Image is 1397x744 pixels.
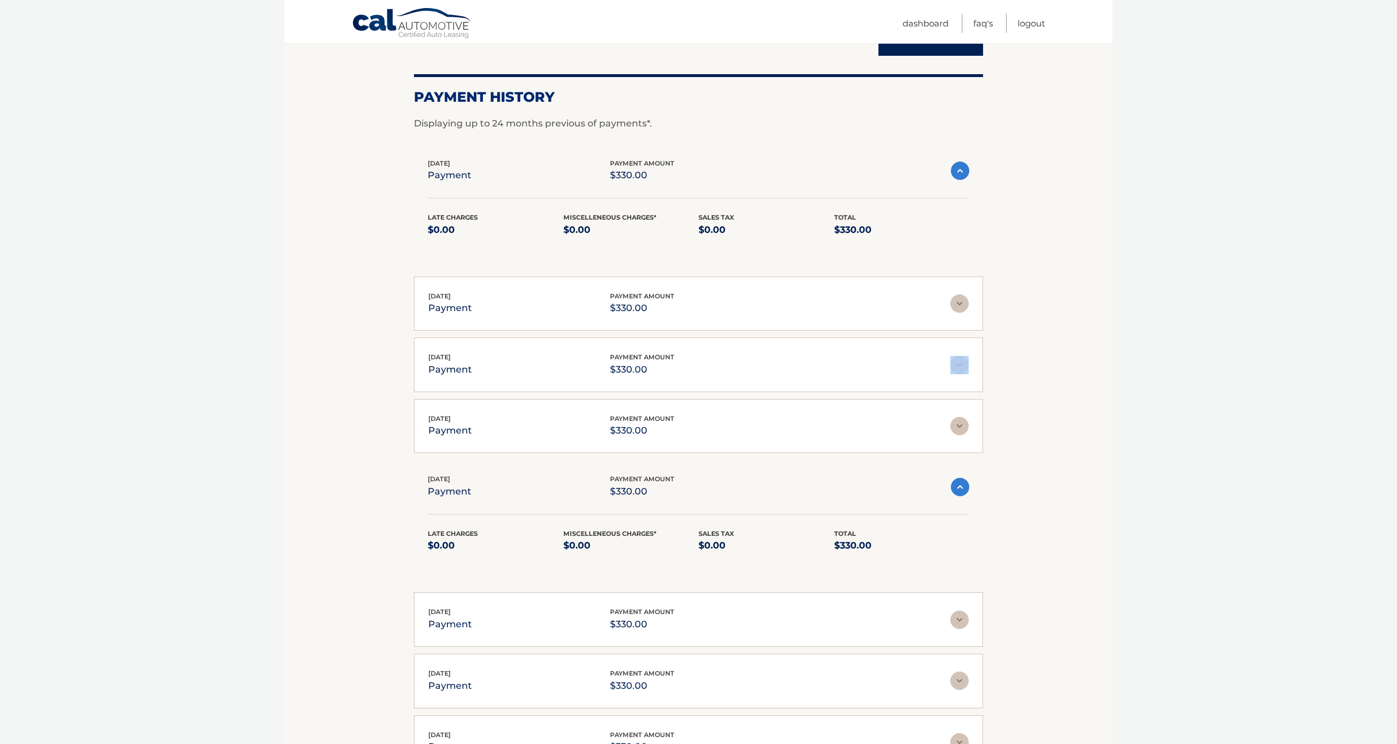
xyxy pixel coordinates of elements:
[610,292,674,300] span: payment amount
[428,731,451,739] span: [DATE]
[428,669,451,677] span: [DATE]
[1018,14,1045,33] a: Logout
[428,415,451,423] span: [DATE]
[428,608,451,616] span: [DATE]
[834,222,970,238] p: $330.00
[698,538,834,554] p: $0.00
[428,300,472,316] p: payment
[428,167,471,183] p: payment
[610,300,674,316] p: $330.00
[563,222,699,238] p: $0.00
[414,117,983,131] p: Displaying up to 24 months previous of payments*.
[428,475,450,483] span: [DATE]
[610,362,674,378] p: $330.00
[428,213,478,221] span: Late Charges
[610,608,674,616] span: payment amount
[428,159,450,167] span: [DATE]
[951,162,969,180] img: accordion-active.svg
[610,423,674,439] p: $330.00
[610,484,674,500] p: $330.00
[950,356,969,374] img: accordion-rest.svg
[563,538,699,554] p: $0.00
[610,415,674,423] span: payment amount
[610,669,674,677] span: payment amount
[428,484,471,500] p: payment
[428,353,451,361] span: [DATE]
[973,14,993,33] a: FAQ's
[428,222,563,238] p: $0.00
[610,616,674,632] p: $330.00
[428,616,472,632] p: payment
[610,167,674,183] p: $330.00
[834,538,970,554] p: $330.00
[563,213,657,221] span: Miscelleneous Charges*
[610,678,674,694] p: $330.00
[428,292,451,300] span: [DATE]
[563,530,657,538] span: Miscelleneous Charges*
[610,353,674,361] span: payment amount
[903,14,949,33] a: Dashboard
[950,672,969,690] img: accordion-rest.svg
[610,731,674,739] span: payment amount
[834,530,856,538] span: Total
[428,678,472,694] p: payment
[950,611,969,629] img: accordion-rest.svg
[950,417,969,435] img: accordion-rest.svg
[698,222,834,238] p: $0.00
[428,423,472,439] p: payment
[428,530,478,538] span: Late Charges
[951,478,969,496] img: accordion-active.svg
[428,538,563,554] p: $0.00
[352,7,473,41] a: Cal Automotive
[610,159,674,167] span: payment amount
[414,89,983,106] h2: Payment History
[834,213,856,221] span: Total
[698,213,734,221] span: Sales Tax
[610,475,674,483] span: payment amount
[698,530,734,538] span: Sales Tax
[428,362,472,378] p: payment
[950,294,969,313] img: accordion-rest.svg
